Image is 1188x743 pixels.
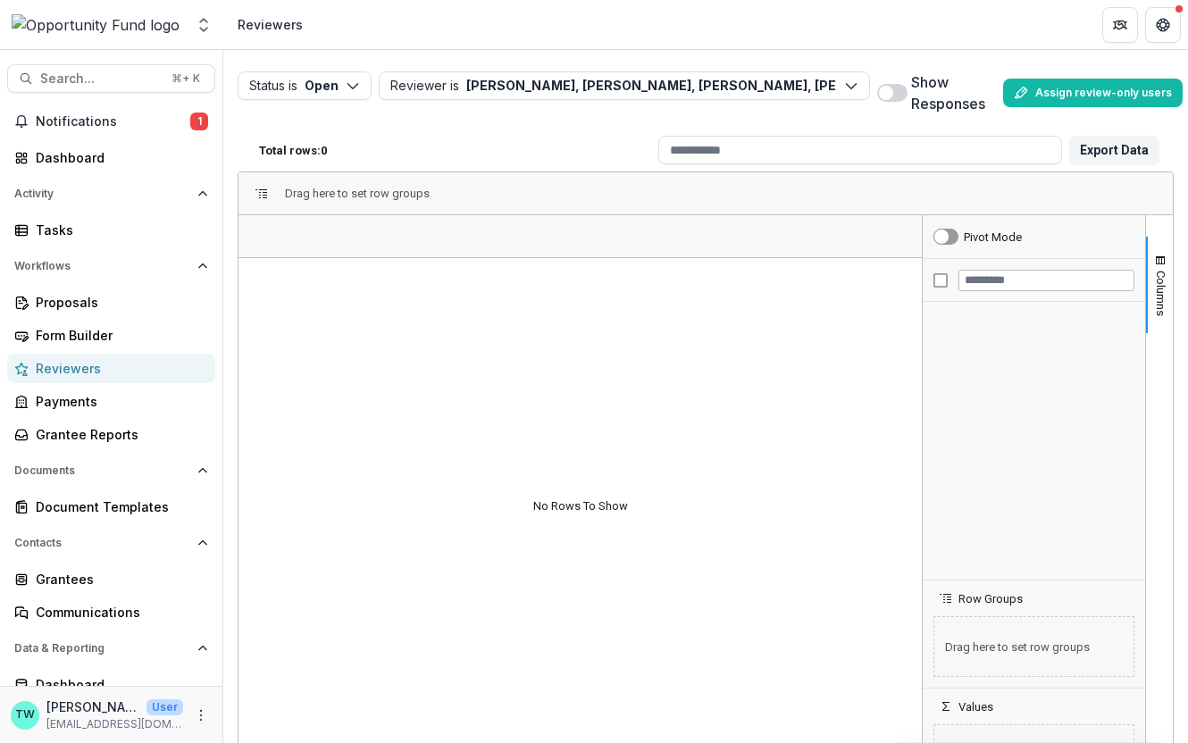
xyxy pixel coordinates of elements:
[7,492,215,522] a: Document Templates
[923,605,1145,688] div: Row Groups
[36,425,201,444] div: Grantee Reports
[7,64,215,93] button: Search...
[230,12,310,38] nav: breadcrumb
[7,420,215,449] a: Grantee Reports
[958,700,993,714] span: Values
[36,326,201,345] div: Form Builder
[14,464,190,477] span: Documents
[36,603,201,622] div: Communications
[7,321,215,350] a: Form Builder
[1154,271,1167,316] span: Columns
[14,642,190,655] span: Data & Reporting
[379,71,870,100] button: Reviewer is[PERSON_NAME], [PERSON_NAME], [PERSON_NAME], [PERSON_NAME], [PERSON_NAME], [PERSON_NAM...
[7,634,215,663] button: Open Data & Reporting
[15,709,35,721] div: Ti Wilhelm
[7,529,215,557] button: Open Contacts
[36,675,201,694] div: Dashboard
[14,260,190,272] span: Workflows
[238,15,303,34] div: Reviewers
[964,230,1022,244] div: Pivot Mode
[7,387,215,416] a: Payments
[7,107,215,136] button: Notifications1
[911,71,985,114] label: Show Responses
[190,705,212,726] button: More
[14,537,190,549] span: Contacts
[7,143,215,172] a: Dashboard
[7,288,215,317] a: Proposals
[36,293,201,312] div: Proposals
[958,270,1134,291] input: Filter Columns Input
[933,616,1134,677] span: Drag here to set row groups
[12,14,180,36] img: Opportunity Fund logo
[36,497,201,516] div: Document Templates
[7,354,215,383] a: Reviewers
[190,113,208,130] span: 1
[14,188,190,200] span: Activity
[36,221,201,239] div: Tasks
[36,114,190,129] span: Notifications
[40,71,161,87] span: Search...
[285,187,430,200] span: Drag here to set row groups
[7,670,215,699] a: Dashboard
[36,570,201,589] div: Grantees
[1102,7,1138,43] button: Partners
[36,148,201,167] div: Dashboard
[191,7,216,43] button: Open entity switcher
[46,716,183,732] p: [EMAIL_ADDRESS][DOMAIN_NAME]
[46,697,139,716] p: [PERSON_NAME]
[7,456,215,485] button: Open Documents
[36,392,201,411] div: Payments
[259,144,327,157] p: Total rows: 0
[7,179,215,208] button: Open Activity
[7,597,215,627] a: Communications
[1003,79,1183,107] button: Assign review-only users
[168,69,204,88] div: ⌘ + K
[7,564,215,594] a: Grantees
[7,215,215,245] a: Tasks
[1069,136,1159,164] button: Export Data
[238,71,372,100] button: Status isOpen
[7,252,215,280] button: Open Workflows
[146,699,183,715] p: User
[285,187,430,200] div: Row Groups
[36,359,201,378] div: Reviewers
[1145,7,1181,43] button: Get Help
[958,592,1023,605] span: Row Groups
